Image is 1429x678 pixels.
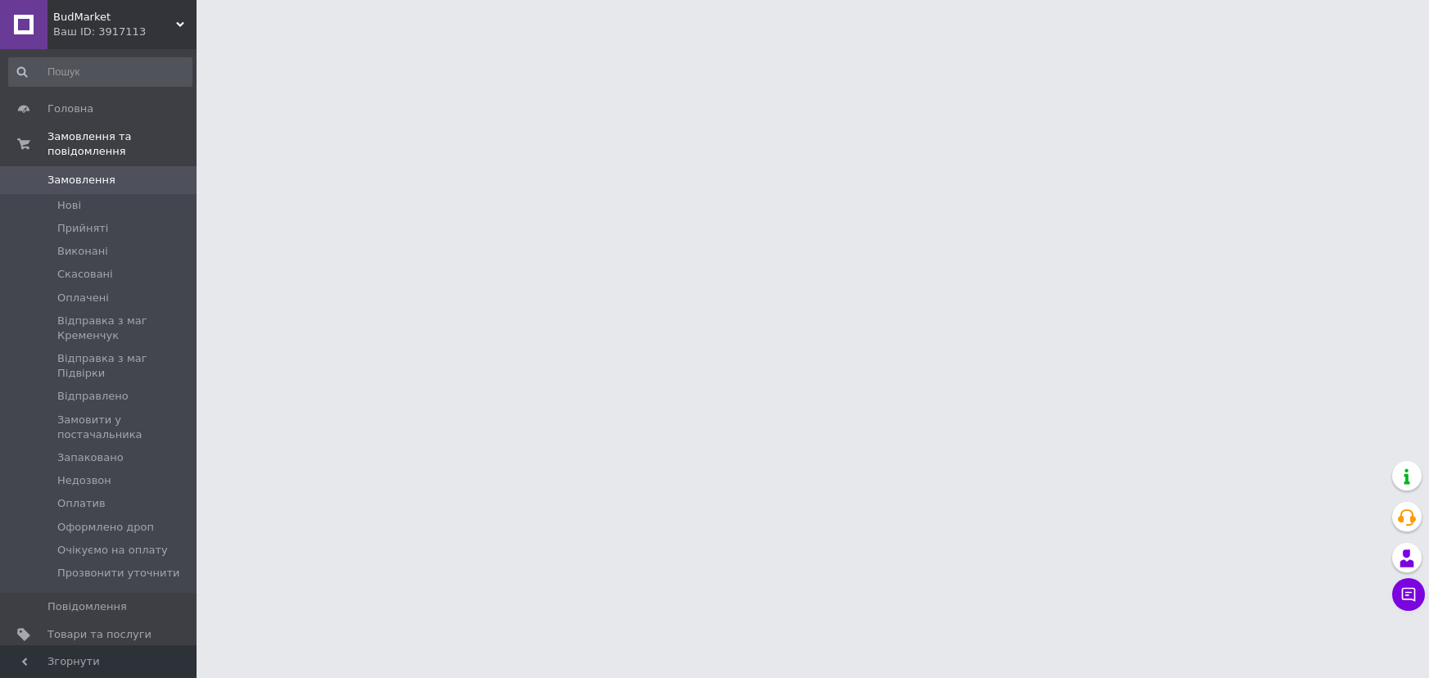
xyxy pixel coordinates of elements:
[57,543,168,558] span: Очікуємо на оплату
[57,496,106,511] span: Оплатив
[57,351,191,381] span: Відправка з маг Підвірки
[47,599,127,614] span: Повідомлення
[57,314,191,343] span: Відправка з маг Кременчук
[57,473,111,488] span: Недозвон
[47,102,93,116] span: Головна
[53,25,197,39] div: Ваш ID: 3917113
[47,173,115,188] span: Замовлення
[57,267,113,282] span: Скасовані
[57,566,179,581] span: Прозвонити уточнити
[8,57,192,87] input: Пошук
[57,413,191,442] span: Замовити у постачальника
[57,520,154,535] span: Оформлено дроп
[53,10,176,25] span: BudMarket
[57,221,108,236] span: Прийняті
[57,291,109,305] span: Оплачені
[57,198,81,213] span: Нові
[57,389,129,404] span: Відправлено
[57,450,124,465] span: Запаковано
[47,129,197,159] span: Замовлення та повідомлення
[47,627,151,642] span: Товари та послуги
[57,244,108,259] span: Виконані
[1392,578,1425,611] button: Чат з покупцем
